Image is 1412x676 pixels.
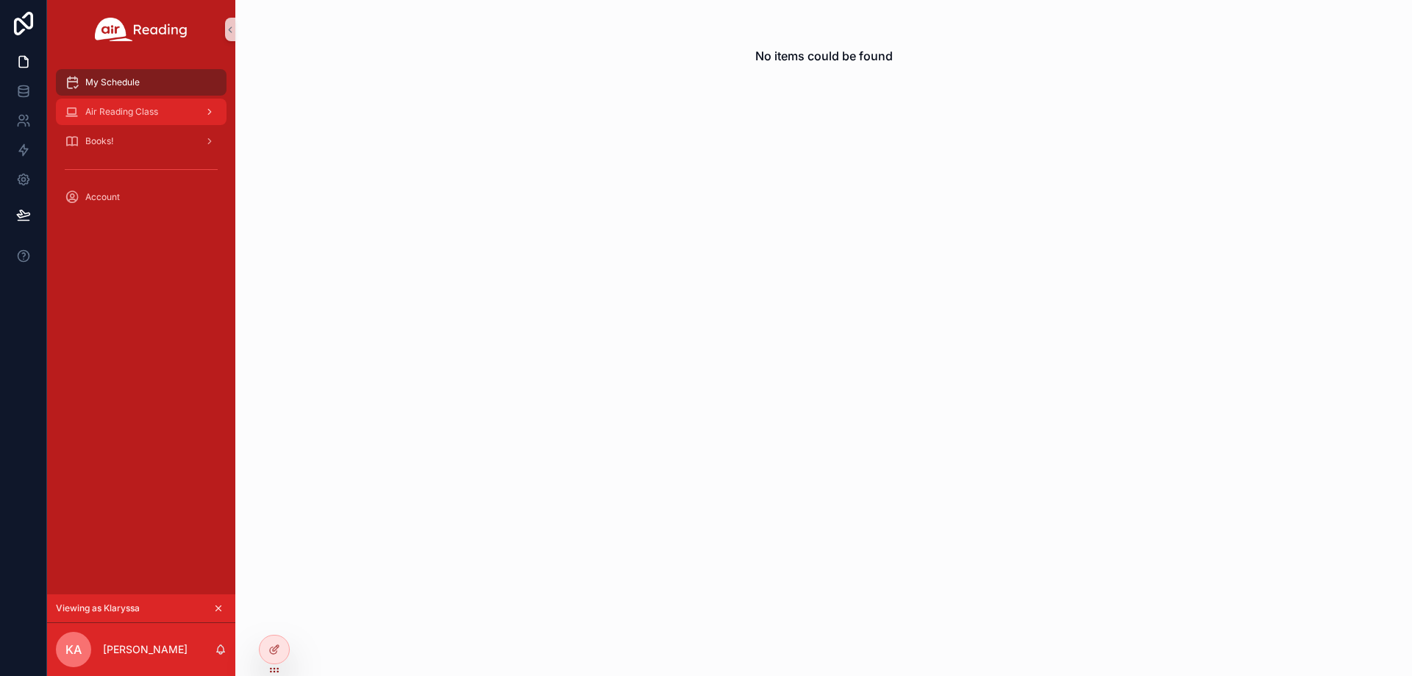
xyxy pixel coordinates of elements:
span: Account [85,191,120,203]
span: Air Reading Class [85,106,158,118]
a: My Schedule [56,69,227,96]
span: My Schedule [85,77,140,88]
span: KA [65,641,82,658]
a: Air Reading Class [56,99,227,125]
img: App logo [95,18,188,41]
a: Account [56,184,227,210]
span: Viewing as Klaryssa [56,602,140,614]
p: [PERSON_NAME] [103,642,188,657]
h2: No items could be found [755,47,893,65]
span: Books! [85,135,113,147]
div: scrollable content [47,59,235,230]
a: Books! [56,128,227,154]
